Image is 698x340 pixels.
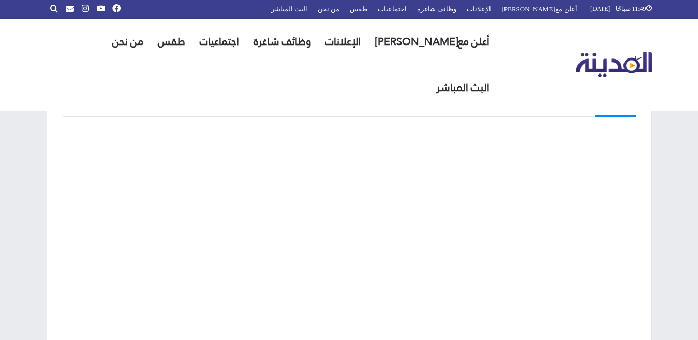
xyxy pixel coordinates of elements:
[429,65,497,111] a: البث المباشر
[368,19,497,65] a: أعلن مع[PERSON_NAME]
[105,19,151,65] a: من نحن
[246,19,318,65] a: وظائف شاغرة
[151,19,192,65] a: طقس
[318,19,368,65] a: الإعلانات
[192,19,246,65] a: اجتماعيات
[576,52,652,78] img: تلفزيون المدينة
